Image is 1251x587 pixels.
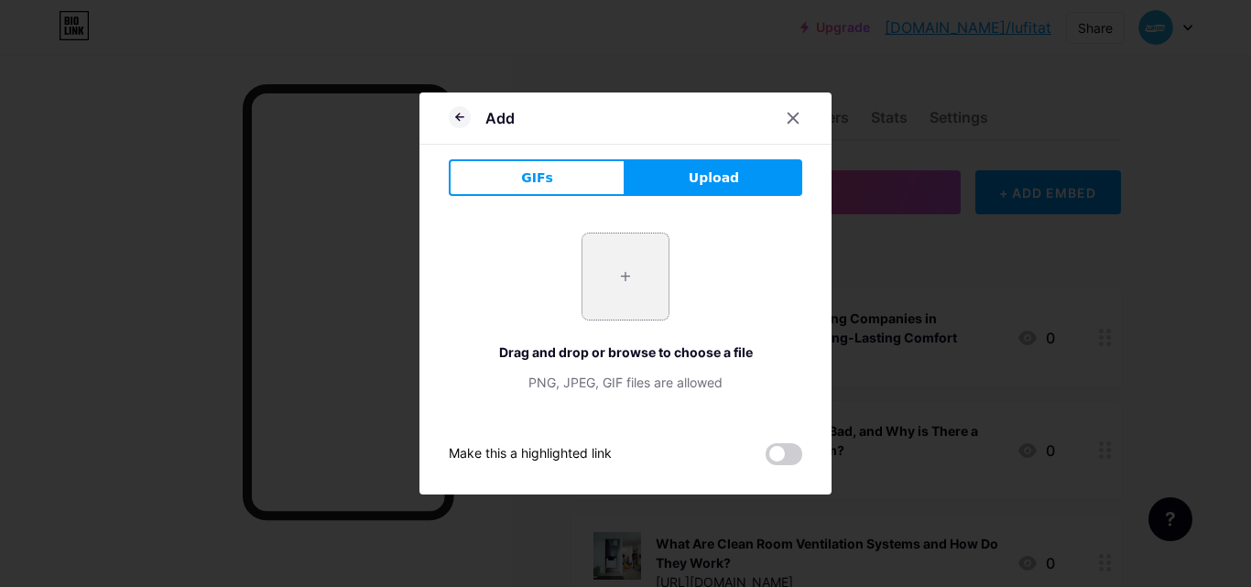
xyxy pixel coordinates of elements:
div: Add [485,107,515,129]
span: GIFs [521,168,553,188]
div: Drag and drop or browse to choose a file [449,342,802,362]
span: Upload [689,168,739,188]
div: Make this a highlighted link [449,443,612,465]
button: Upload [625,159,802,196]
button: GIFs [449,159,625,196]
div: PNG, JPEG, GIF files are allowed [449,373,802,392]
